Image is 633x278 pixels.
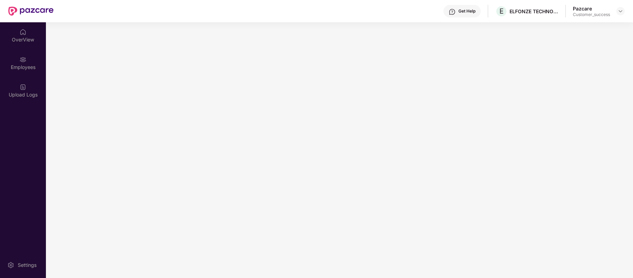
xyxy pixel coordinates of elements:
[7,262,14,269] img: svg+xml;base64,PHN2ZyBpZD0iU2V0dGluZy0yMHgyMCIgeG1sbnM9Imh0dHA6Ly93d3cudzMub3JnLzIwMDAvc3ZnIiB3aW...
[573,12,610,17] div: Customer_success
[19,84,26,91] img: svg+xml;base64,PHN2ZyBpZD0iVXBsb2FkX0xvZ3MiIGRhdGEtbmFtZT0iVXBsb2FkIExvZ3MiIHhtbG5zPSJodHRwOi8vd3...
[19,56,26,63] img: svg+xml;base64,PHN2ZyBpZD0iRW1wbG95ZWVzIiB4bWxucz0iaHR0cDovL3d3dy53My5vcmcvMjAwMC9zdmciIHdpZHRoPS...
[573,5,610,12] div: Pazcare
[8,7,54,16] img: New Pazcare Logo
[449,8,456,15] img: svg+xml;base64,PHN2ZyBpZD0iSGVscC0zMngzMiIgeG1sbnM9Imh0dHA6Ly93d3cudzMub3JnLzIwMDAvc3ZnIiB3aWR0aD...
[16,262,39,269] div: Settings
[458,8,475,14] div: Get Help
[19,29,26,36] img: svg+xml;base64,PHN2ZyBpZD0iSG9tZSIgeG1sbnM9Imh0dHA6Ly93d3cudzMub3JnLzIwMDAvc3ZnIiB3aWR0aD0iMjAiIG...
[510,8,558,15] div: ELFONZE TECHNOLOGIES PRIVATE LIMITED
[618,8,623,14] img: svg+xml;base64,PHN2ZyBpZD0iRHJvcGRvd24tMzJ4MzIiIHhtbG5zPSJodHRwOi8vd3d3LnczLm9yZy8yMDAwL3N2ZyIgd2...
[499,7,504,15] span: E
